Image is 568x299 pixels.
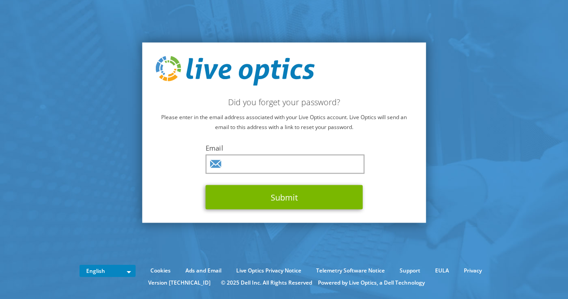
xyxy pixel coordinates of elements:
[144,266,177,276] a: Cookies
[309,266,392,276] a: Telemetry Software Notice
[216,278,317,288] li: © 2025 Dell Inc. All Rights Reserved
[457,266,489,276] a: Privacy
[144,278,215,288] li: Version [TECHNICAL_ID]
[206,143,363,152] label: Email
[428,266,456,276] a: EULA
[393,266,427,276] a: Support
[155,112,413,132] p: Please enter in the email address associated with your Live Optics account. Live Optics will send...
[318,278,425,288] li: Powered by Live Optics, a Dell Technology
[179,266,228,276] a: Ads and Email
[229,266,308,276] a: Live Optics Privacy Notice
[206,185,363,209] button: Submit
[155,97,413,107] h2: Did you forget your password?
[155,56,314,86] img: live_optics_svg.svg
